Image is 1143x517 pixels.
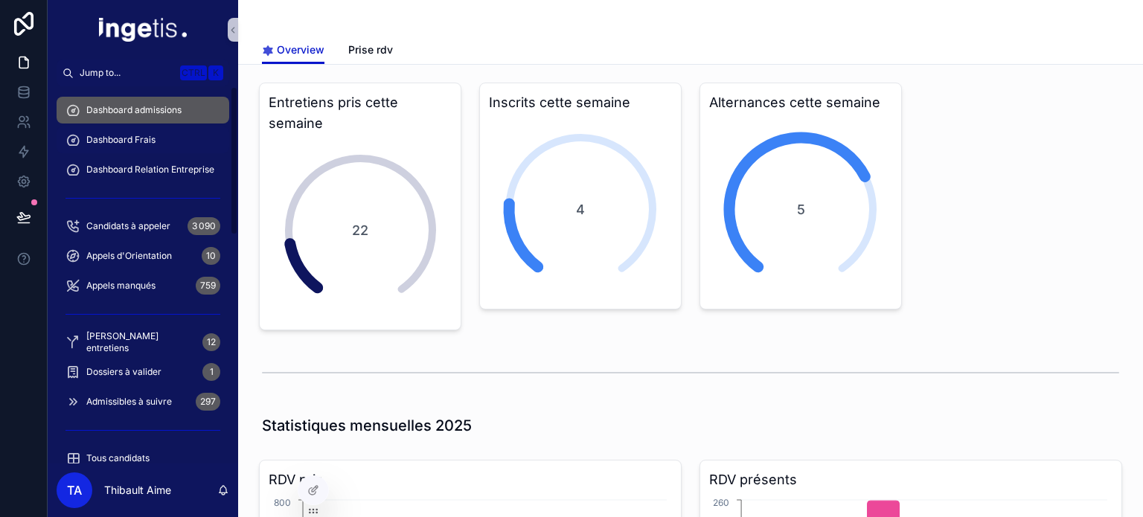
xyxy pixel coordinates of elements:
[348,36,393,66] a: Prise rdv
[86,250,172,262] span: Appels d'Orientation
[797,199,805,220] span: 5
[99,18,187,42] img: App logo
[57,359,229,385] a: Dossiers à valider1
[86,396,172,408] span: Admissibles à suivre
[104,483,171,498] p: Thibault Aime
[86,330,196,354] span: [PERSON_NAME] entretiens
[86,280,156,292] span: Appels manqués
[348,42,393,57] span: Prise rdv
[57,213,229,240] a: Candidats à appeler3 090
[713,497,729,508] tspan: 260
[57,156,229,183] a: Dashboard Relation Entreprise
[57,60,229,86] button: Jump to...CtrlK
[57,243,229,269] a: Appels d'Orientation10
[86,366,161,378] span: Dossiers à valider
[57,97,229,123] a: Dashboard admissions
[57,272,229,299] a: Appels manqués759
[576,199,585,220] span: 4
[57,126,229,153] a: Dashboard Frais
[48,86,238,463] div: scrollable content
[188,217,220,235] div: 3 090
[86,452,150,464] span: Tous candidats
[489,92,672,113] h3: Inscrits cette semaine
[86,164,214,176] span: Dashboard Relation Entreprise
[269,92,452,134] h3: Entretiens pris cette semaine
[57,388,229,415] a: Admissibles à suivre297
[262,36,324,65] a: Overview
[86,134,156,146] span: Dashboard Frais
[80,67,174,79] span: Jump to...
[196,393,220,411] div: 297
[269,469,672,490] h3: RDV pris
[210,67,222,79] span: K
[180,65,207,80] span: Ctrl
[202,363,220,381] div: 1
[277,42,324,57] span: Overview
[86,104,182,116] span: Dashboard admissions
[202,247,220,265] div: 10
[67,481,82,499] span: TA
[709,469,1112,490] h3: RDV présents
[352,220,368,241] span: 22
[57,329,229,356] a: [PERSON_NAME] entretiens12
[57,445,229,472] a: Tous candidats
[709,92,892,113] h3: Alternances cette semaine
[274,497,291,508] tspan: 800
[86,220,170,232] span: Candidats à appeler
[196,277,220,295] div: 759
[262,415,472,436] h1: Statistiques mensuelles 2025
[202,333,220,351] div: 12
